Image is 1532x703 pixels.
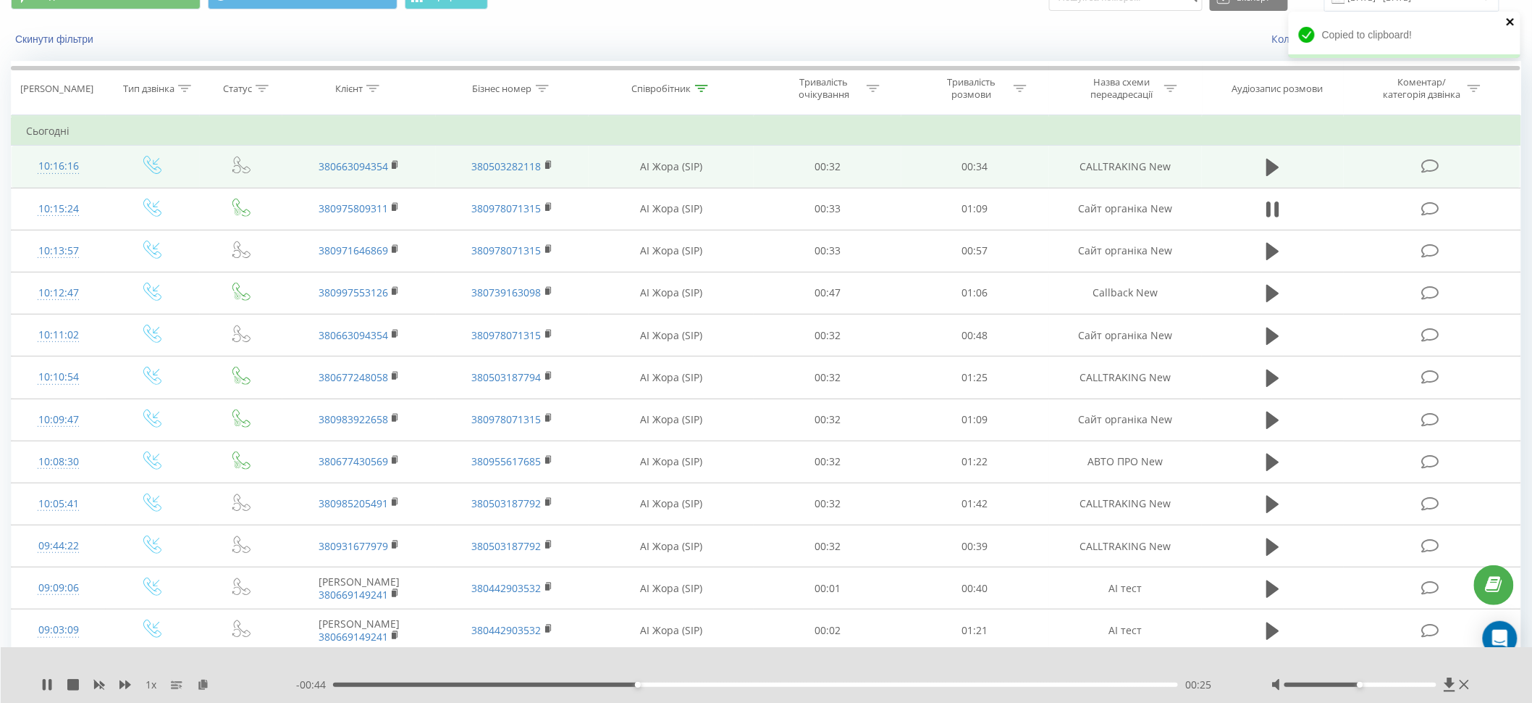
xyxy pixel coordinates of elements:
[1379,76,1464,101] div: Коментар/категорія дзвінка
[26,532,91,560] div: 09:44:22
[26,363,91,391] div: 10:10:54
[319,244,388,257] a: 380971646869
[1049,230,1203,272] td: Сайт органіка New
[282,567,436,610] td: [PERSON_NAME]
[589,272,754,314] td: АІ Жора (SIP)
[1185,678,1211,692] span: 00:25
[754,188,901,230] td: 00:33
[123,83,174,95] div: Тип дзвінка
[319,412,388,426] a: 380983922658
[1049,146,1203,188] td: CALLTRAKING New
[26,195,91,223] div: 10:15:24
[319,201,388,215] a: 380975809311
[901,230,1049,272] td: 00:57
[786,76,863,101] div: Тривалість очікування
[12,117,1521,146] td: Сьогодні
[589,230,754,272] td: АІ Жора (SIP)
[1049,315,1203,357] td: Сайт органіка New
[589,483,754,525] td: АІ Жора (SIP)
[754,357,901,399] td: 00:32
[472,623,542,637] a: 380442903532
[472,496,542,510] a: 380503187792
[589,567,754,610] td: АІ Жора (SIP)
[1049,399,1203,441] td: Сайт органіка New
[901,188,1049,230] td: 01:09
[589,188,754,230] td: АІ Жора (SIP)
[26,237,91,265] div: 10:13:57
[472,454,542,468] a: 380955617685
[754,230,901,272] td: 00:33
[754,525,901,567] td: 00:32
[901,357,1049,399] td: 01:25
[901,483,1049,525] td: 01:42
[319,539,388,553] a: 380931677979
[901,567,1049,610] td: 00:40
[754,146,901,188] td: 00:32
[1049,483,1203,525] td: CALLTRAKING New
[589,357,754,399] td: АІ Жора (SIP)
[26,490,91,518] div: 10:05:41
[901,315,1049,357] td: 00:48
[472,159,542,173] a: 380503282118
[1049,441,1203,483] td: АВТО ПРО New
[589,610,754,652] td: АІ Жора (SIP)
[1049,188,1203,230] td: Сайт органіка New
[473,83,532,95] div: Бізнес номер
[754,399,901,441] td: 00:32
[146,678,156,692] span: 1 x
[754,441,901,483] td: 00:32
[901,525,1049,567] td: 00:39
[635,682,641,688] div: Accessibility label
[1506,16,1516,30] button: close
[1232,83,1323,95] div: Аудіозапис розмови
[472,328,542,342] a: 380978071315
[319,328,388,342] a: 380663094354
[335,83,363,95] div: Клієнт
[901,399,1049,441] td: 01:09
[319,159,388,173] a: 380663094354
[26,279,91,307] div: 10:12:47
[1049,610,1203,652] td: AI тест
[472,244,542,257] a: 380978071315
[1483,621,1518,656] div: Open Intercom Messenger
[26,616,91,644] div: 09:03:09
[589,146,754,188] td: АІ Жора (SIP)
[589,399,754,441] td: АІ Жора (SIP)
[26,406,91,434] div: 10:09:47
[319,286,388,299] a: 380997553126
[319,370,388,384] a: 380677248058
[754,610,901,652] td: 00:02
[1083,76,1161,101] div: Назва схеми переадресації
[1049,525,1203,567] td: CALLTRAKING New
[26,321,91,349] div: 10:11:02
[1049,567,1203,610] td: AI тест
[1049,272,1203,314] td: Callback New
[472,539,542,553] a: 380503187792
[589,441,754,483] td: АІ Жора (SIP)
[901,610,1049,652] td: 01:21
[296,678,333,692] span: - 00:44
[754,272,901,314] td: 00:47
[319,630,388,644] a: 380669149241
[754,315,901,357] td: 00:32
[472,201,542,215] a: 380978071315
[319,496,388,510] a: 380985205491
[282,610,436,652] td: [PERSON_NAME]
[1358,682,1363,688] div: Accessibility label
[472,412,542,426] a: 380978071315
[632,83,691,95] div: Співробітник
[589,525,754,567] td: АІ Жора (SIP)
[319,454,388,468] a: 380677430569
[472,286,542,299] a: 380739163098
[1272,32,1521,46] a: Коли дані можуть відрізнятися вiд інших систем
[754,567,901,610] td: 00:01
[901,441,1049,483] td: 01:22
[20,83,93,95] div: [PERSON_NAME]
[472,370,542,384] a: 380503187794
[11,33,101,46] button: Скинути фільтри
[901,272,1049,314] td: 01:06
[319,588,388,602] a: 380669149241
[26,448,91,476] div: 10:08:30
[933,76,1010,101] div: Тривалість розмови
[589,315,754,357] td: АІ Жора (SIP)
